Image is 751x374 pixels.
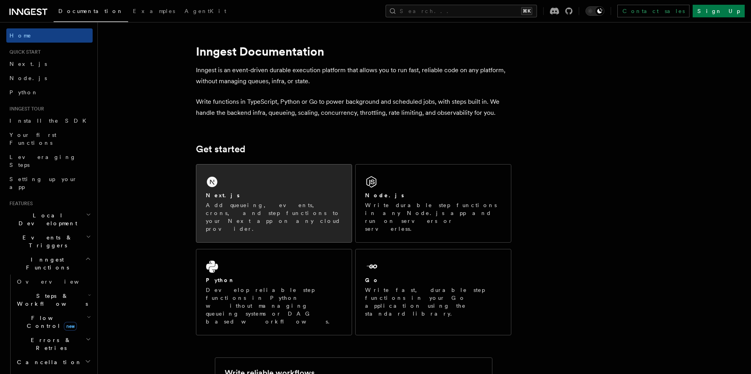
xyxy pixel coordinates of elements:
[6,234,86,249] span: Events & Triggers
[6,230,93,252] button: Events & Triggers
[9,61,47,67] span: Next.js
[521,7,532,15] kbd: ⌘K
[355,164,511,243] a: Node.jsWrite durable step functions in any Node.js app and run on servers or serverless.
[6,128,93,150] a: Your first Functions
[6,200,33,207] span: Features
[585,6,604,16] button: Toggle dark mode
[386,5,537,17] button: Search...⌘K
[14,355,93,369] button: Cancellation
[206,286,342,325] p: Develop reliable step functions in Python without managing queueing systems or DAG based workflows.
[365,201,501,233] p: Write durable step functions in any Node.js app and run on servers or serverless.
[14,336,86,352] span: Errors & Retries
[9,176,77,190] span: Setting up your app
[6,114,93,128] a: Install the SDK
[128,2,180,21] a: Examples
[6,85,93,99] a: Python
[355,249,511,335] a: GoWrite fast, durable step functions in your Go application using the standard library.
[206,276,235,284] h2: Python
[14,289,93,311] button: Steps & Workflows
[196,164,352,243] a: Next.jsAdd queueing, events, crons, and step functions to your Next app on any cloud provider.
[6,211,86,227] span: Local Development
[14,311,93,333] button: Flow Controlnew
[196,65,511,87] p: Inngest is an event-driven durable execution platform that allows you to run fast, reliable code ...
[6,208,93,230] button: Local Development
[6,150,93,172] a: Leveraging Steps
[58,8,123,14] span: Documentation
[6,256,85,271] span: Inngest Functions
[54,2,128,22] a: Documentation
[64,322,77,331] span: new
[196,249,352,335] a: PythonDevelop reliable step functions in Python without managing queueing systems or DAG based wo...
[6,106,44,112] span: Inngest tour
[184,8,226,14] span: AgentKit
[365,276,379,284] h2: Go
[196,144,245,155] a: Get started
[14,292,88,308] span: Steps & Workflows
[14,275,93,289] a: Overview
[6,28,93,43] a: Home
[6,252,93,275] button: Inngest Functions
[9,75,47,81] span: Node.js
[365,191,404,199] h2: Node.js
[206,201,342,233] p: Add queueing, events, crons, and step functions to your Next app on any cloud provider.
[9,132,56,146] span: Your first Functions
[6,57,93,71] a: Next.js
[17,279,98,285] span: Overview
[14,314,87,330] span: Flow Control
[14,358,82,366] span: Cancellation
[133,8,175,14] span: Examples
[9,154,76,168] span: Leveraging Steps
[180,2,231,21] a: AgentKit
[6,49,41,55] span: Quick start
[9,89,38,95] span: Python
[196,96,511,118] p: Write functions in TypeScript, Python or Go to power background and scheduled jobs, with steps bu...
[14,333,93,355] button: Errors & Retries
[9,32,32,39] span: Home
[693,5,745,17] a: Sign Up
[6,71,93,85] a: Node.js
[9,118,91,124] span: Install the SDK
[196,44,511,58] h1: Inngest Documentation
[206,191,240,199] h2: Next.js
[6,172,93,194] a: Setting up your app
[617,5,690,17] a: Contact sales
[365,286,501,318] p: Write fast, durable step functions in your Go application using the standard library.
